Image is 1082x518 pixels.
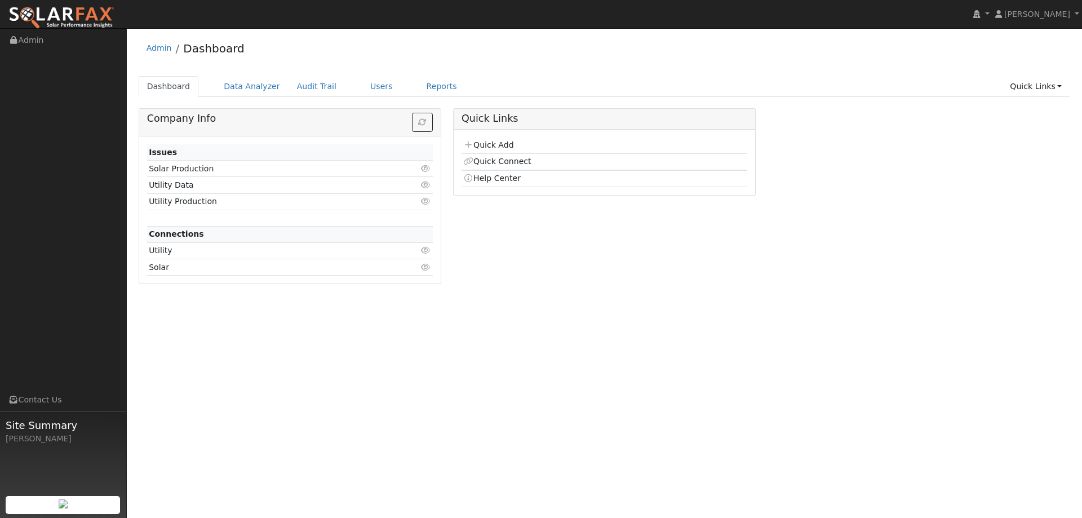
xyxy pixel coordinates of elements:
td: Utility Production [147,193,387,210]
i: Click to view [421,181,431,189]
h5: Company Info [147,113,433,125]
td: Solar [147,259,387,276]
i: Click to view [421,246,431,254]
strong: Connections [149,229,204,238]
strong: Issues [149,148,177,157]
a: Users [362,76,401,97]
a: Dashboard [139,76,199,97]
span: Site Summary [6,418,121,433]
a: Quick Add [463,140,513,149]
h5: Quick Links [462,113,747,125]
div: [PERSON_NAME] [6,433,121,445]
span: [PERSON_NAME] [1004,10,1070,19]
a: Audit Trail [289,76,345,97]
a: Help Center [463,174,521,183]
i: Click to view [421,197,431,205]
a: Quick Connect [463,157,531,166]
i: Click to view [421,165,431,172]
a: Admin [147,43,172,52]
td: Solar Production [147,161,387,177]
img: SolarFax [8,6,114,30]
a: Dashboard [183,42,245,55]
a: Quick Links [1001,76,1070,97]
a: Reports [418,76,465,97]
i: Click to view [421,263,431,271]
td: Utility [147,242,387,259]
td: Utility Data [147,177,387,193]
img: retrieve [59,499,68,508]
a: Data Analyzer [215,76,289,97]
